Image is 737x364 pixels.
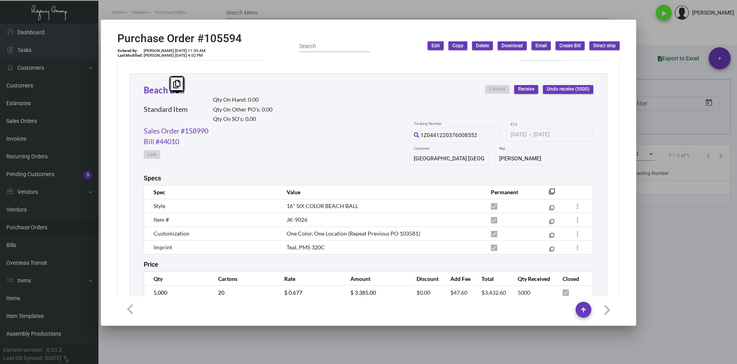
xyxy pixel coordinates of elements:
[117,48,143,53] td: Entered By:
[213,116,272,123] h2: Qty On SO’s: 0.00
[154,230,189,237] span: Customization
[143,53,206,58] td: [PERSON_NAME] [DATE] 4:02 PM
[549,221,554,226] mat-icon: filter_none
[154,216,169,223] span: Item #
[476,43,489,49] span: Delete
[213,106,272,113] h2: Qty On Other PO’s: 0.00
[593,43,616,49] span: Direct ship
[485,85,509,94] button: Cartons
[511,132,527,138] input: Start date
[276,272,343,286] th: Rate
[154,202,165,209] span: Style
[144,272,210,286] th: Qty
[555,272,593,286] th: Closed
[144,126,208,136] a: Sales Order #158990
[528,132,532,138] span: –
[417,289,430,296] span: $0.00
[450,289,467,296] span: $47.60
[287,202,358,209] span: 16" SIX COLOR BEACH BALL
[510,272,555,286] th: Qty Received
[287,216,307,223] span: JK-9026
[279,185,483,199] th: Value
[443,272,474,286] th: Add Fee
[498,41,527,50] button: Download
[287,230,420,237] span: One Color, One Location (Repeat Previous PO 103581)
[535,43,547,49] span: Email
[543,85,593,94] button: Undo receive (5000)
[549,248,554,253] mat-icon: filter_none
[472,41,493,50] button: Delete
[549,191,555,197] mat-icon: filter_none
[144,261,158,268] h2: Price
[549,234,554,240] mat-icon: filter_none
[144,150,160,159] button: Link
[559,43,581,49] span: Create Bill
[144,85,185,95] a: Beach Ball
[144,175,161,182] h2: Specs
[173,80,180,88] i: Copy
[556,41,585,50] button: Create Bill
[431,43,440,49] span: Edit
[502,43,523,49] span: Download
[489,86,506,93] span: Cartons
[210,272,276,286] th: Cartons
[452,43,463,49] span: Copy
[117,53,143,58] td: Last Modified:
[144,185,279,199] th: Spec
[549,207,554,212] mat-icon: filter_none
[483,185,537,199] th: Permanent
[287,244,325,251] span: Teal, PMS 320C
[213,97,272,103] h2: Qty On Hand: 0.00
[448,41,467,50] button: Copy
[3,346,43,354] div: Current version:
[148,151,156,158] span: Link
[428,41,444,50] button: Edit
[589,41,620,50] button: Direct ship
[518,289,530,296] span: 5000
[409,272,442,286] th: Discount
[547,86,589,93] span: Undo receive (5000)
[144,136,179,147] a: Bill #44010
[117,32,242,45] h2: Purchase Order #105594
[46,346,62,354] div: 0.51.2
[481,289,506,296] span: $3,432.60
[154,244,172,251] span: Imprint
[143,48,206,53] td: [PERSON_NAME] [DATE] 11:30 AM
[3,354,61,362] div: Last Qb Synced: [DATE]
[533,132,571,138] input: End date
[514,85,538,94] button: Receive
[531,41,551,50] button: Email
[518,86,534,93] span: Receive
[474,272,510,286] th: Total
[343,272,409,286] th: Amount
[144,105,188,114] h2: Standard Item
[420,132,477,138] span: 1Z0441220376008552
